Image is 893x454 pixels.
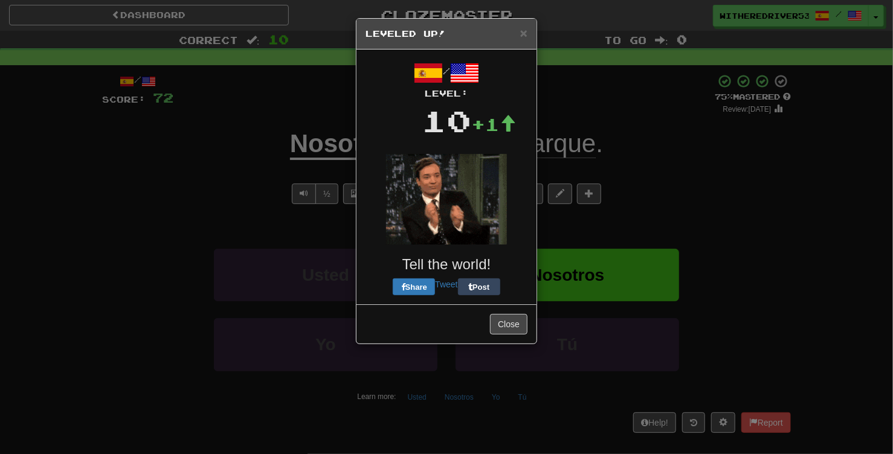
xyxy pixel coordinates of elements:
button: Close [520,27,527,39]
button: Close [490,314,527,334]
div: 10 [422,100,471,142]
a: Tweet [435,280,457,289]
div: / [366,59,527,100]
h3: Tell the world! [366,257,527,272]
span: × [520,26,527,40]
img: fallon-a20d7af9049159056f982dd0e4b796b9edb7b1d2ba2b0a6725921925e8bac842.gif [386,154,507,245]
div: Level: [366,88,527,100]
h5: Leveled Up! [366,28,527,40]
button: Post [458,278,500,295]
div: +1 [471,112,516,136]
button: Share [393,278,435,295]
